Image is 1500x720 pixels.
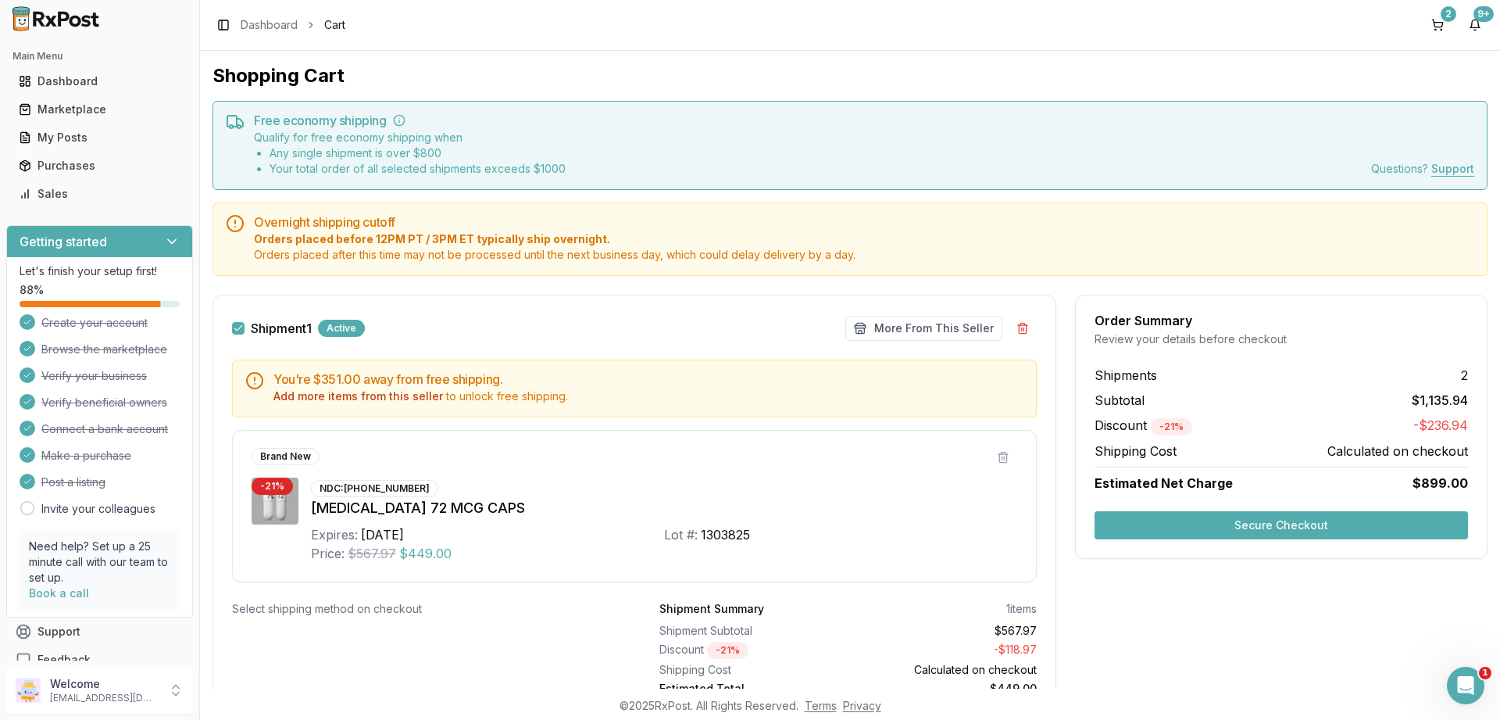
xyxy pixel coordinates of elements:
div: 1303825 [701,525,750,544]
button: More From This Seller [845,316,1002,341]
li: Your total order of all selected shipments exceeds $ 1000 [270,161,566,177]
span: $567.97 [348,544,396,563]
button: Secure Checkout [1095,511,1468,539]
span: Browse the marketplace [41,342,167,357]
div: - 21 % [252,478,293,495]
a: Dashboard [241,17,298,33]
span: Cart [324,17,345,33]
span: Calculated on checkout [1327,442,1468,460]
div: Qualify for free economy shipping when [254,130,566,177]
div: 1 items [1006,601,1037,617]
span: Make a purchase [41,448,131,464]
button: Support [6,618,193,646]
span: Verify beneficial owners [41,395,167,410]
a: Terms [805,699,837,712]
div: to unlock free shipping. [273,389,1023,404]
span: Subtotal [1095,391,1145,410]
div: Expires: [311,525,358,544]
div: Brand New [252,448,320,465]
div: My Posts [19,130,180,145]
span: $449.00 [399,544,452,563]
button: Sales [6,181,193,206]
span: 88 % [20,282,44,298]
a: Marketplace [12,95,187,124]
h2: Main Menu [12,50,187,63]
span: Orders placed before 12PM PT / 3PM ET typically ship overnight. [254,231,1474,247]
nav: breadcrumb [241,17,345,33]
div: Shipping Cost [659,662,842,678]
span: Discount [1095,417,1192,433]
div: $449.00 [855,681,1037,697]
a: Invite your colleagues [41,501,155,517]
h5: Overnight shipping cutoff [254,216,1474,228]
iframe: Intercom live chat [1447,667,1484,704]
img: Linzess 72 MCG CAPS [252,478,298,525]
div: 9+ [1473,6,1494,22]
a: Privacy [843,699,881,712]
p: Welcome [50,676,159,692]
div: [MEDICAL_DATA] 72 MCG CAPS [311,497,1017,519]
div: Price: [311,544,345,563]
p: [EMAIL_ADDRESS][DOMAIN_NAME] [50,692,159,704]
div: Purchases [19,158,180,174]
button: Marketplace [6,97,193,122]
div: Active [318,320,365,337]
div: Marketplace [19,102,180,117]
span: $899.00 [1412,474,1468,493]
div: Discount [659,642,842,659]
a: Purchases [12,152,187,180]
div: Shipment Subtotal [659,623,842,639]
a: Book a call [29,586,89,600]
p: Need help? Set up a 25 minute call with our team to set up. [29,539,170,586]
div: NDC: [PHONE_NUMBER] [311,480,438,497]
span: Shipments [1095,366,1157,385]
h3: Getting started [20,232,107,251]
span: Shipping Cost [1095,442,1177,460]
div: - 21 % [1151,418,1192,435]
span: 1 [1479,667,1491,679]
span: Verify your business [41,368,147,384]
span: Feedback [37,652,91,668]
div: Estimated Total [659,681,842,697]
div: [DATE] [361,525,404,544]
span: $1,135.94 [1412,391,1468,410]
button: My Posts [6,125,193,150]
img: User avatar [16,678,41,703]
p: Let's finish your setup first! [20,263,180,279]
li: Any single shipment is over $ 800 [270,145,566,161]
button: 9+ [1462,13,1487,38]
div: Dashboard [19,73,180,89]
h5: You're $351.00 away from free shipping. [273,373,1023,385]
span: Create your account [41,315,148,331]
div: - 21 % [707,642,748,659]
img: RxPost Logo [6,6,106,31]
h5: Free economy shipping [254,114,1474,127]
div: Order Summary [1095,314,1468,327]
label: Shipment 1 [251,322,312,335]
a: My Posts [12,124,187,152]
div: Lot #: [664,525,698,544]
span: Connect a bank account [41,421,168,437]
div: $567.97 [855,623,1037,639]
span: -$236.94 [1413,416,1468,435]
button: Purchases [6,153,193,178]
div: Shipment Summary [659,601,764,617]
button: Add more items from this seller [273,389,443,404]
span: 2 [1461,366,1468,385]
button: Dashboard [6,69,193,94]
span: Post a listing [41,475,105,490]
a: Sales [12,180,187,208]
div: - $118.97 [855,642,1037,659]
button: 2 [1425,13,1450,38]
div: Sales [19,186,180,202]
div: Select shipping method on checkout [232,601,609,617]
h1: Shopping Cart [212,63,1487,88]
span: Orders placed after this time may not be processed until the next business day, which could delay... [254,247,1474,263]
span: Estimated Net Charge [1095,475,1233,491]
div: 2 [1441,6,1456,22]
div: Calculated on checkout [855,662,1037,678]
button: Feedback [6,646,193,674]
div: Questions? [1371,161,1474,177]
div: Review your details before checkout [1095,331,1468,347]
